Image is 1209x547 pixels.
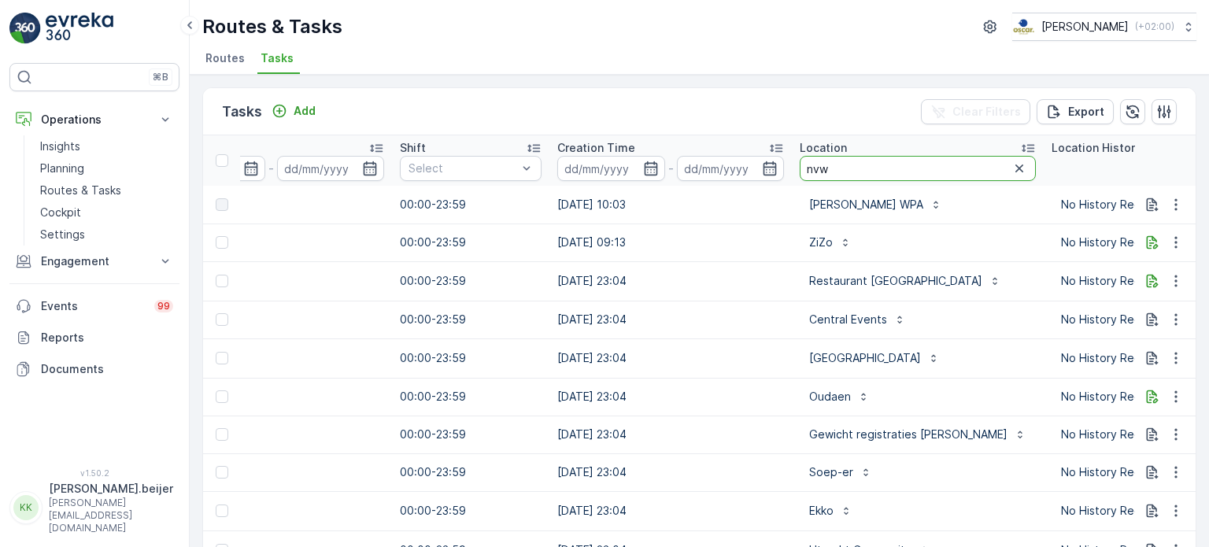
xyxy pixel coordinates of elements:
button: Central Events [800,307,915,332]
p: 00:00-23:59 [400,350,542,366]
div: Toggle Row Selected [216,236,228,249]
p: Gewicht registraties [PERSON_NAME] [809,427,1007,442]
button: Clear Filters [921,99,1030,124]
p: Creation Time [557,140,635,156]
button: Restaurant [GEOGRAPHIC_DATA] [800,268,1011,294]
p: No History Records [1061,389,1184,405]
button: Soep-er [800,460,882,485]
button: Operations [9,104,179,135]
p: 00:00-23:59 [400,235,542,250]
img: logo [9,13,41,44]
div: Toggle Row Selected [216,352,228,364]
button: Engagement [9,246,179,277]
p: Engagement [41,253,148,269]
button: Gewicht registraties [PERSON_NAME] [800,422,1036,447]
p: Location History [1052,140,1141,156]
p: No History Records [1061,503,1184,519]
p: [PERSON_NAME] [1041,19,1129,35]
p: Location [800,140,847,156]
td: [DATE] 23:04 [549,301,792,338]
div: Toggle Row Selected [216,390,228,403]
div: Toggle Row Selected [216,313,228,326]
p: - [668,159,674,178]
p: Select [409,161,517,176]
p: No History Records [1061,197,1184,213]
span: Tasks [261,50,294,66]
p: 00:00-23:59 [400,464,542,480]
button: Ekko [800,498,862,523]
div: Toggle Row Selected [216,428,228,441]
a: Reports [9,322,179,353]
input: dd/mm/yyyy [677,156,785,181]
a: Events99 [9,290,179,322]
p: 00:00-23:59 [400,503,542,519]
p: [PERSON_NAME][EMAIL_ADDRESS][DOMAIN_NAME] [49,497,173,534]
p: - [268,159,274,178]
p: Events [41,298,145,314]
p: ( +02:00 ) [1135,20,1174,33]
p: ZiZo [809,235,833,250]
img: basis-logo_rgb2x.png [1012,18,1035,35]
p: No History Records [1061,235,1184,250]
td: [DATE] 23:04 [549,453,792,491]
p: Restaurant [GEOGRAPHIC_DATA] [809,273,982,289]
div: Toggle Row Selected [216,198,228,211]
button: Oudaen [800,384,879,409]
a: Routes & Tasks [34,179,179,201]
p: Shift [400,140,426,156]
td: [DATE] [150,491,392,530]
td: [DATE] [150,453,392,491]
a: Planning [34,157,179,179]
p: Documents [41,361,173,377]
td: [DATE] 23:04 [549,491,792,530]
p: Ekko [809,503,834,519]
p: Operations [41,112,148,128]
p: Central Events [809,312,887,327]
button: [GEOGRAPHIC_DATA] [800,346,949,371]
p: No History Records [1061,350,1184,366]
p: [PERSON_NAME] WPA [809,197,923,213]
td: [DATE] [150,261,392,301]
p: [PERSON_NAME].beijer [49,481,173,497]
p: No History Records [1061,464,1184,480]
input: Search [800,156,1036,181]
span: v 1.50.2 [9,468,179,478]
p: Tasks [222,101,262,123]
p: Routes & Tasks [40,183,121,198]
td: [DATE] 23:04 [549,338,792,378]
td: [DATE] 09:13 [549,224,792,261]
input: dd/mm/yyyy [557,156,665,181]
p: 00:00-23:59 [400,389,542,405]
p: Oudaen [809,389,851,405]
p: 99 [157,300,170,312]
p: 00:00-23:59 [400,197,542,213]
a: Insights [34,135,179,157]
input: dd/mm/yyyy [277,156,385,181]
p: Add [294,103,316,119]
p: No History Records [1061,312,1184,327]
td: [DATE] [150,378,392,416]
p: Clear Filters [952,104,1021,120]
p: Routes & Tasks [202,14,342,39]
div: Toggle Row Selected [216,504,228,517]
button: KK[PERSON_NAME].beijer[PERSON_NAME][EMAIL_ADDRESS][DOMAIN_NAME] [9,481,179,534]
button: [PERSON_NAME](+02:00) [1012,13,1196,41]
p: Reports [41,330,173,346]
a: Settings [34,224,179,246]
p: Cockpit [40,205,81,220]
a: Documents [9,353,179,385]
p: [GEOGRAPHIC_DATA] [809,350,921,366]
p: Settings [40,227,85,242]
td: [DATE] [150,186,392,224]
p: Insights [40,139,80,154]
a: Cockpit [34,201,179,224]
td: [DATE] [150,301,392,338]
td: [DATE] [150,224,392,261]
span: Routes [205,50,245,66]
p: Soep-er [809,464,853,480]
div: KK [13,495,39,520]
p: Export [1068,104,1104,120]
img: logo_light-DOdMpM7g.png [46,13,113,44]
td: [DATE] 23:04 [549,416,792,453]
td: [DATE] [150,416,392,453]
